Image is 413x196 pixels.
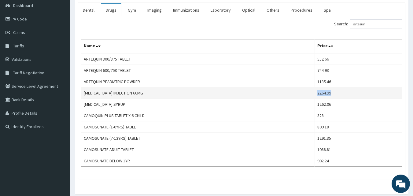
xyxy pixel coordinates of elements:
textarea: Type your message and hit 'Enter' [3,131,116,152]
td: ARTEQUIN 600/750 TABLET [81,65,315,76]
th: Name [81,39,315,54]
td: CAMOSUNATE ADULT TABLET [81,144,315,155]
td: CAMOSUNATE (1-6YRS) TABLET [81,121,315,133]
span: We're online! [35,59,84,121]
label: Search: [334,19,402,28]
td: 328 [315,110,402,121]
td: CAMOSUNATE (7-13YRS) TABLET [81,133,315,144]
a: Others [262,4,284,17]
td: [MEDICAL_DATA] INJECTION 60MG [81,87,315,99]
td: 902.24 [315,155,402,167]
a: Gym [123,4,141,17]
td: 2264.99 [315,87,402,99]
div: Chat with us now [32,34,103,42]
td: 1135.46 [315,76,402,87]
a: Drugs [101,4,121,17]
a: Imaging [142,4,167,17]
a: Immunizations [168,4,204,17]
img: d_794563401_company_1708531726252_794563401 [11,31,25,46]
td: 744.93 [315,65,402,76]
span: Claims [13,30,25,35]
td: 552.66 [315,53,402,65]
td: [MEDICAL_DATA] SYRUP [81,99,315,110]
th: Price [315,39,402,54]
a: Procedures [286,4,317,17]
input: Search: [350,19,402,28]
div: Minimize live chat window [100,3,115,18]
span: Tariffs [13,43,24,49]
td: ARTEQUIN 300/375 TABLET [81,53,315,65]
td: ARTEQUIN PEADIATRIC POWDER [81,76,315,87]
td: 809.18 [315,121,402,133]
td: CAMOSUNATE BELOW 1YR [81,155,315,167]
span: Tariff Negotiation [13,70,44,76]
a: Optical [237,4,260,17]
td: 1291.35 [315,133,402,144]
td: 1262.06 [315,99,402,110]
a: Spa [319,4,336,17]
a: Dental [78,4,99,17]
a: Laboratory [206,4,236,17]
span: Dashboard [13,3,33,8]
td: 1088.81 [315,144,402,155]
td: CAMOQUIN PLUS TABLET X 6 CHILD [81,110,315,121]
